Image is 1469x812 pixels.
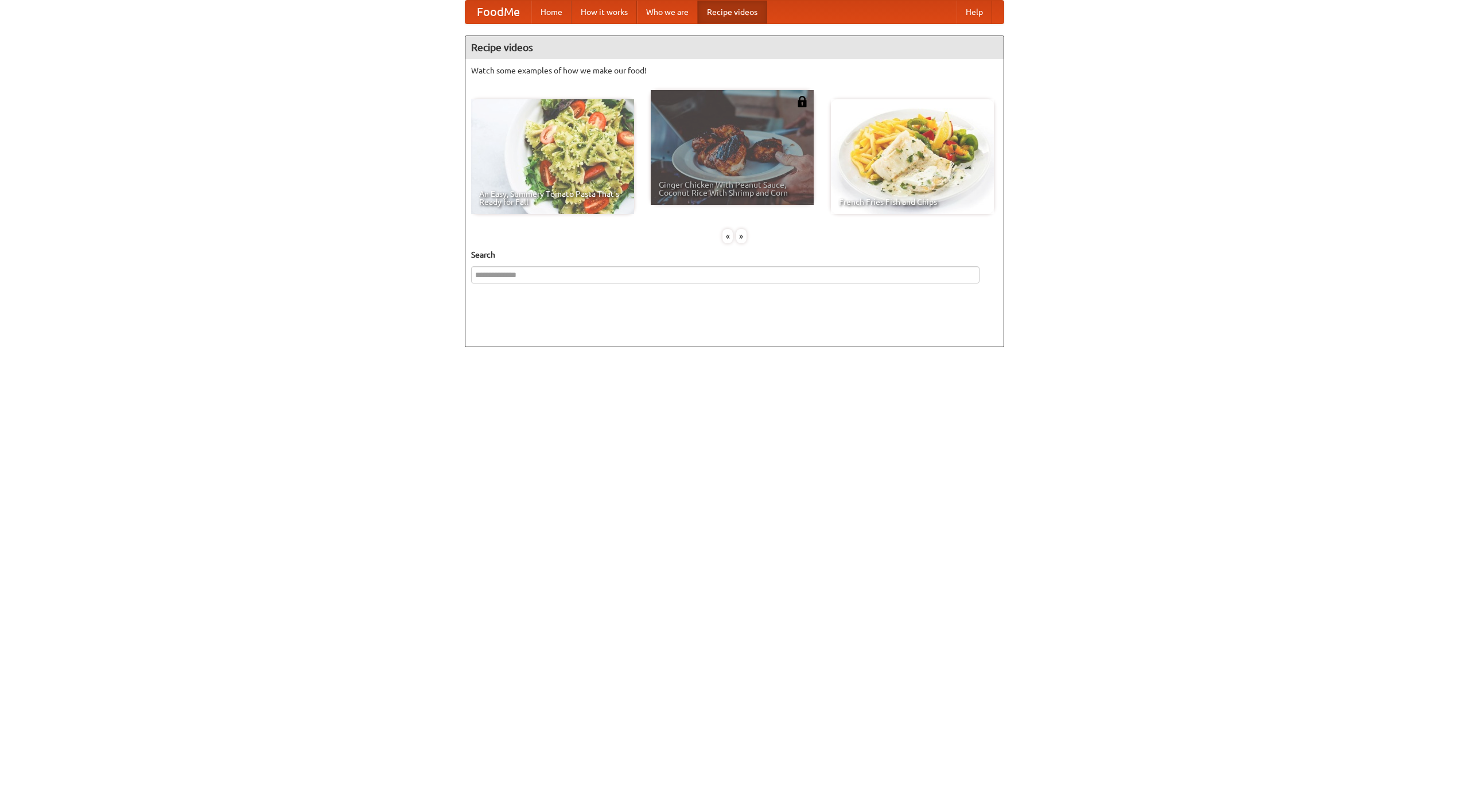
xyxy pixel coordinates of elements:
[957,1,992,24] a: Help
[831,99,994,214] a: French Fries Fish and Chips
[572,1,637,24] a: How it works
[722,229,733,243] div: «
[736,229,747,243] div: »
[531,1,572,24] a: Home
[479,190,626,206] span: An Easy, Summery Tomato Pasta That's Ready for Fall
[698,1,767,24] a: Recipe videos
[796,96,808,107] img: 483408.png
[465,36,1004,59] h4: Recipe videos
[471,249,998,261] h5: Search
[839,198,986,206] span: French Fries Fish and Chips
[471,99,634,214] a: An Easy, Summery Tomato Pasta That's Ready for Fall
[471,65,998,76] p: Watch some examples of how we make our food!
[465,1,531,24] a: FoodMe
[637,1,698,24] a: Who we are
